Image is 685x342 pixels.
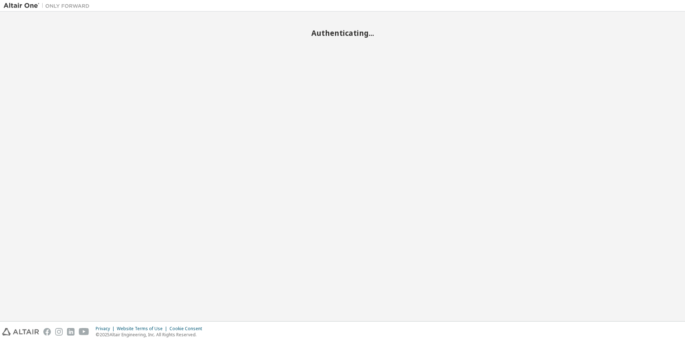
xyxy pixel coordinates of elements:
[96,332,206,338] p: © 2025 Altair Engineering, Inc. All Rights Reserved.
[169,326,206,332] div: Cookie Consent
[117,326,169,332] div: Website Terms of Use
[4,28,681,38] h2: Authenticating...
[55,328,63,336] img: instagram.svg
[96,326,117,332] div: Privacy
[2,328,39,336] img: altair_logo.svg
[67,328,75,336] img: linkedin.svg
[79,328,89,336] img: youtube.svg
[4,2,93,9] img: Altair One
[43,328,51,336] img: facebook.svg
